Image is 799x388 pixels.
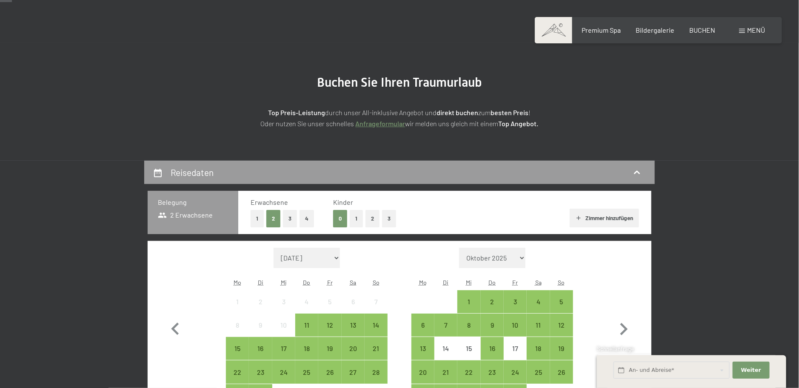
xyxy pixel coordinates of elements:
[527,337,550,360] div: Anreise möglich
[318,360,341,383] div: Fri Sep 26 2025
[434,314,457,337] div: Tue Oct 07 2025
[295,360,318,383] div: Thu Sep 25 2025
[411,337,434,360] div: Mon Oct 13 2025
[295,290,318,313] div: Thu Sep 04 2025
[558,279,565,286] abbr: Sonntag
[504,360,527,383] div: Anreise möglich
[227,322,248,343] div: 8
[747,26,765,34] span: Menü
[457,337,480,360] div: Anreise nicht möglich
[295,360,318,383] div: Anreise möglich
[342,290,365,313] div: Anreise nicht möglich
[296,322,317,343] div: 11
[296,345,317,366] div: 18
[528,345,549,366] div: 18
[481,290,504,313] div: Anreise möglich
[187,107,612,129] p: durch unser All-inklusive Angebot und zum ! Oder nutzen Sie unser schnelles wir melden uns gleich...
[272,337,295,360] div: Anreise möglich
[551,322,572,343] div: 12
[550,337,573,360] div: Anreise möglich
[550,337,573,360] div: Sun Oct 19 2025
[226,314,249,337] div: Mon Sep 08 2025
[234,279,241,286] abbr: Montag
[481,314,504,337] div: Thu Oct 09 2025
[342,337,365,360] div: Anreise möglich
[411,314,434,337] div: Mon Oct 06 2025
[227,298,248,320] div: 1
[365,360,388,383] div: Sun Sep 28 2025
[318,314,341,337] div: Anreise möglich
[272,314,295,337] div: Anreise nicht möglich
[342,337,365,360] div: Sat Sep 20 2025
[272,360,295,383] div: Wed Sep 24 2025
[249,360,272,383] div: Anreise möglich
[273,322,294,343] div: 10
[272,337,295,360] div: Wed Sep 17 2025
[488,279,496,286] abbr: Donnerstag
[437,108,479,116] strong: direkt buchen
[528,322,549,343] div: 11
[435,345,457,366] div: 14
[251,198,288,206] span: Erwachsene
[249,314,272,337] div: Tue Sep 09 2025
[318,360,341,383] div: Anreise möglich
[434,337,457,360] div: Anreise nicht möglich
[505,345,526,366] div: 17
[733,362,769,379] button: Weiter
[365,337,388,360] div: Anreise möglich
[342,314,365,337] div: Sat Sep 13 2025
[272,360,295,383] div: Anreise möglich
[295,314,318,337] div: Anreise möglich
[226,360,249,383] div: Mon Sep 22 2025
[505,322,526,343] div: 10
[249,337,272,360] div: Tue Sep 16 2025
[550,314,573,337] div: Anreise möglich
[342,290,365,313] div: Sat Sep 06 2025
[251,210,264,227] button: 1
[551,345,572,366] div: 19
[295,314,318,337] div: Thu Sep 11 2025
[491,108,529,116] strong: besten Preis
[295,337,318,360] div: Thu Sep 18 2025
[158,210,213,220] span: 2 Erwachsene
[458,322,479,343] div: 8
[318,314,341,337] div: Fri Sep 12 2025
[342,322,364,343] div: 13
[327,279,333,286] abbr: Freitag
[281,279,287,286] abbr: Mittwoch
[382,210,396,227] button: 3
[350,210,363,227] button: 1
[550,290,573,313] div: Anreise möglich
[513,279,518,286] abbr: Freitag
[365,337,388,360] div: Sun Sep 21 2025
[457,360,480,383] div: Anreise möglich
[283,210,297,227] button: 3
[250,298,271,320] div: 2
[527,360,550,383] div: Anreise möglich
[365,210,380,227] button: 2
[458,298,479,320] div: 1
[636,26,675,34] a: Bildergalerie
[504,314,527,337] div: Fri Oct 10 2025
[365,290,388,313] div: Sun Sep 07 2025
[249,337,272,360] div: Anreise möglich
[300,210,314,227] button: 4
[317,75,482,90] span: Buchen Sie Ihren Traumurlaub
[690,26,716,34] a: BUCHEN
[466,279,472,286] abbr: Mittwoch
[741,366,761,374] span: Weiter
[551,298,572,320] div: 5
[295,337,318,360] div: Anreise möglich
[249,290,272,313] div: Anreise nicht möglich
[250,345,271,366] div: 16
[527,314,550,337] div: Sat Oct 11 2025
[481,314,504,337] div: Anreise möglich
[226,337,249,360] div: Mon Sep 15 2025
[272,290,295,313] div: Anreise nicht möglich
[582,26,621,34] span: Premium Spa
[319,322,340,343] div: 12
[481,290,504,313] div: Thu Oct 02 2025
[318,290,341,313] div: Anreise nicht möglich
[365,298,387,320] div: 7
